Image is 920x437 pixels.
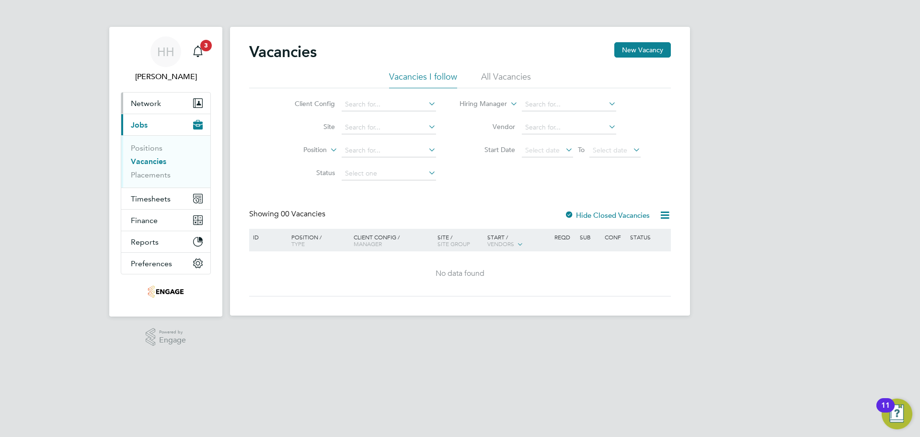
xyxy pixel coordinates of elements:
span: Preferences [131,259,172,268]
a: Positions [131,143,162,153]
label: Vendor [460,122,515,131]
label: Hide Closed Vacancies [564,211,650,220]
div: Sub [577,229,602,245]
div: Client Config / [351,229,435,252]
span: Jobs [131,120,148,130]
label: Position [272,145,327,155]
img: optima-uk-logo-retina.png [148,284,184,299]
span: 3 [200,40,212,51]
span: 00 Vacancies [281,209,325,219]
span: To [575,143,587,156]
a: Powered byEngage [146,328,186,346]
label: Start Date [460,145,515,154]
button: Network [121,93,210,114]
span: Finance [131,216,158,225]
input: Search for... [342,98,436,111]
label: Status [280,168,335,177]
nav: Main navigation [109,27,222,317]
span: Vendors [487,240,514,248]
span: Manager [354,240,382,248]
span: HH [157,46,174,58]
h2: Vacancies [249,42,317,61]
span: Site Group [437,240,470,248]
div: Start / [485,229,552,253]
button: Finance [121,210,210,231]
label: Client Config [280,99,335,108]
span: Select date [525,146,560,154]
a: Placements [131,170,171,179]
span: Powered by [159,328,186,336]
div: Site / [435,229,485,252]
button: Open Resource Center, 11 new notifications [882,399,912,429]
div: Status [628,229,669,245]
span: Network [131,99,161,108]
span: Hannah Humphreys [121,71,211,83]
div: Conf [602,229,627,245]
div: Showing [249,209,327,219]
div: Position / [284,229,351,252]
button: New Vacancy [614,42,671,58]
a: 3 [188,36,207,67]
div: 11 [881,405,890,418]
label: Site [280,122,335,131]
span: Engage [159,336,186,344]
div: No data found [251,269,669,279]
input: Select one [342,167,436,180]
input: Search for... [342,121,436,134]
a: Vacancies [131,157,166,166]
span: Select date [593,146,627,154]
input: Search for... [342,144,436,157]
div: ID [251,229,284,245]
a: Go to home page [121,284,211,299]
button: Reports [121,231,210,252]
button: Timesheets [121,188,210,209]
input: Search for... [522,98,616,111]
span: Timesheets [131,194,171,203]
span: Type [291,240,305,248]
button: Jobs [121,114,210,135]
a: HH[PERSON_NAME] [121,36,211,83]
span: Reports [131,237,159,247]
button: Preferences [121,253,210,274]
label: Hiring Manager [452,99,507,109]
input: Search for... [522,121,616,134]
div: Reqd [552,229,577,245]
li: Vacancies I follow [389,71,457,88]
li: All Vacancies [481,71,531,88]
div: Jobs [121,135,210,188]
